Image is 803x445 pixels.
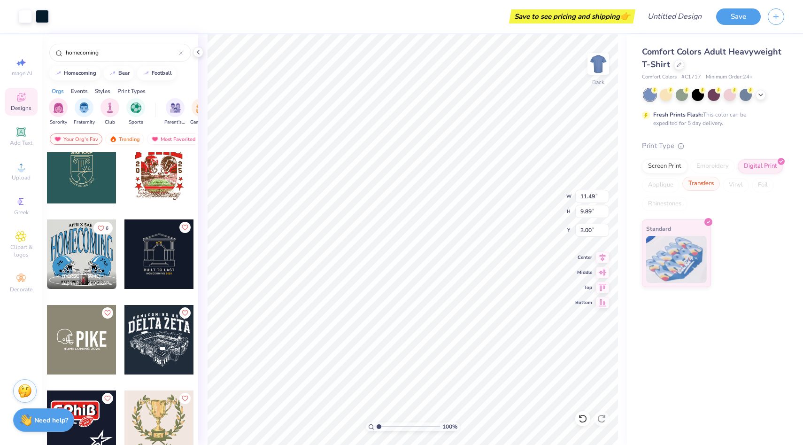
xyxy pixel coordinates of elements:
span: Standard [646,224,671,234]
img: Sports Image [131,102,141,113]
div: football [152,70,172,76]
img: Game Day Image [196,102,207,113]
button: Like [102,307,113,319]
span: Top [575,284,592,291]
img: most_fav.gif [54,136,62,142]
div: filter for Fraternity [74,98,95,126]
img: trend_line.gif [109,70,116,76]
div: bear [118,70,130,76]
span: Comfort Colors [642,73,677,81]
div: Trending [105,133,144,145]
div: filter for Sorority [49,98,68,126]
span: Middle [575,269,592,276]
button: Save [716,8,761,25]
div: Print Types [117,87,146,95]
button: bear [104,66,134,80]
div: Your Org's Fav [50,133,102,145]
span: 👉 [620,10,630,22]
img: trending.gif [109,136,117,142]
div: Embroidery [690,159,735,173]
div: filter for Sports [126,98,145,126]
img: trend_line.gif [142,70,150,76]
span: Add Text [10,139,32,147]
div: Save to see pricing and shipping [511,9,633,23]
img: Fraternity Image [79,102,89,113]
div: Foil [752,178,774,192]
div: This color can be expedited for 5 day delivery. [653,110,769,127]
div: filter for Parent's Weekend [164,98,186,126]
div: Vinyl [723,178,749,192]
div: Most Favorited [147,133,200,145]
button: Like [179,307,191,319]
span: 100 % [442,422,457,431]
img: Standard [646,236,707,283]
span: # C1717 [681,73,701,81]
button: filter button [164,98,186,126]
img: most_fav.gif [151,136,159,142]
img: trend_line.gif [54,70,62,76]
span: Game Day [190,119,212,126]
span: Upload [12,174,31,181]
div: filter for Club [100,98,119,126]
div: Transfers [682,177,720,191]
div: Back [592,78,604,86]
span: Image AI [10,70,32,77]
div: homecoming [64,70,96,76]
span: Decorate [10,286,32,293]
span: 6 [106,226,108,231]
img: Back [589,55,608,73]
span: [PERSON_NAME] [62,273,101,280]
input: Untitled Design [640,7,709,26]
button: Like [179,393,191,404]
span: Designs [11,104,31,112]
span: Minimum Order: 24 + [706,73,753,81]
span: Greek [14,209,29,216]
button: Like [179,222,191,233]
span: Club [105,119,115,126]
button: filter button [190,98,212,126]
div: Print Type [642,141,784,151]
input: Try "Alpha" [65,48,179,57]
div: Rhinestones [642,197,687,211]
div: Applique [642,178,679,192]
span: Clipart & logos [5,243,38,258]
div: Orgs [52,87,64,95]
button: filter button [74,98,95,126]
span: Parent's Weekend [164,119,186,126]
span: Sorority [50,119,67,126]
span: Fraternity [74,119,95,126]
span: Comfort Colors Adult Heavyweight T-Shirt [642,46,781,70]
strong: Need help? [34,416,68,425]
img: Sorority Image [53,102,64,113]
div: Styles [95,87,110,95]
button: Like [93,222,113,234]
button: filter button [49,98,68,126]
div: Digital Print [738,159,783,173]
button: filter button [100,98,119,126]
div: filter for Game Day [190,98,212,126]
strong: Fresh Prints Flash: [653,111,703,118]
span: Sports [129,119,143,126]
button: football [137,66,176,80]
div: Screen Print [642,159,687,173]
img: Club Image [105,102,115,113]
span: Alpha Phi, [GEOGRAPHIC_DATA][PERSON_NAME] [62,280,113,287]
span: Bottom [575,299,592,306]
button: homecoming [49,66,100,80]
button: Like [102,393,113,404]
span: Center [575,254,592,261]
button: filter button [126,98,145,126]
img: Parent's Weekend Image [170,102,181,113]
div: Events [71,87,88,95]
